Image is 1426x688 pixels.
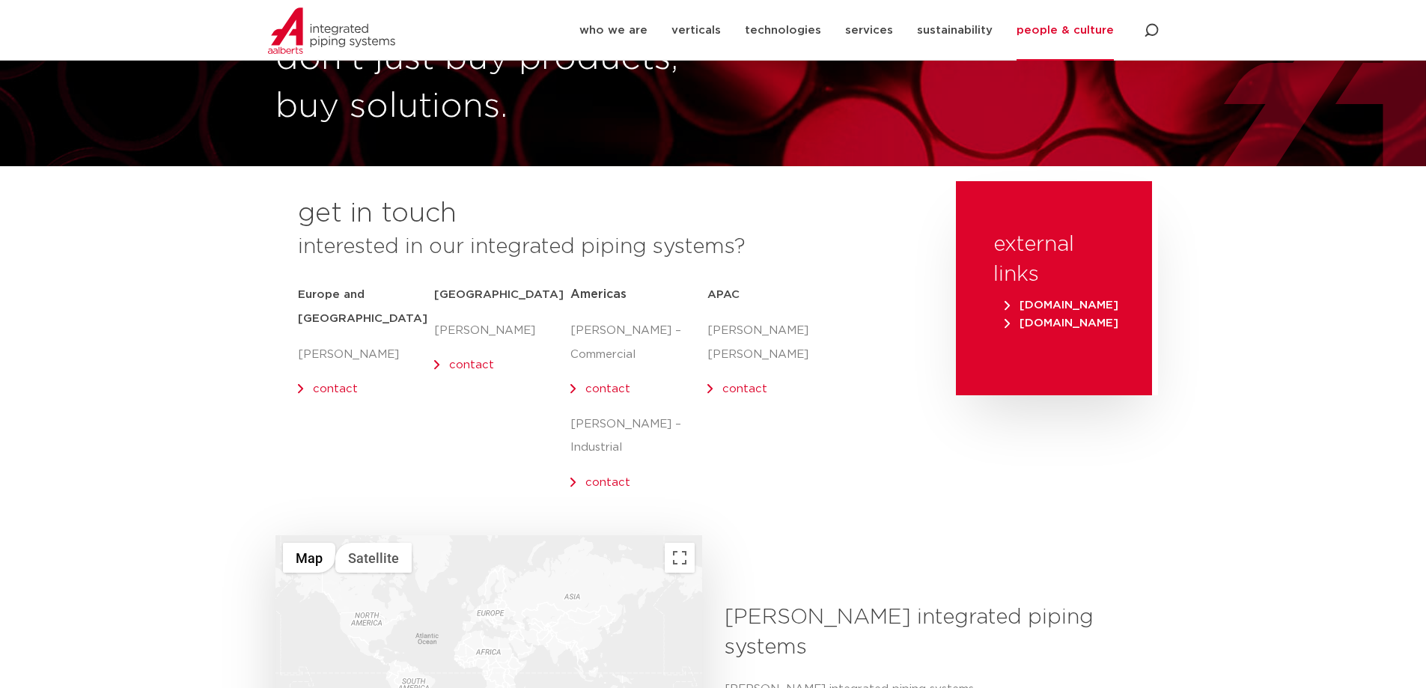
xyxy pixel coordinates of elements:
[570,288,627,300] span: Americas
[434,319,570,343] p: [PERSON_NAME]
[298,343,434,367] p: [PERSON_NAME]
[298,232,918,262] h3: interested in our integrated piping systems?
[570,319,707,367] p: [PERSON_NAME] – Commercial
[665,543,695,573] button: Toggle fullscreen view
[1005,299,1118,311] span: [DOMAIN_NAME]
[298,289,427,324] strong: Europe and [GEOGRAPHIC_DATA]
[434,283,570,307] h5: [GEOGRAPHIC_DATA]
[570,413,707,460] p: [PERSON_NAME] – Industrial
[722,383,767,395] a: contact
[313,383,358,395] a: contact
[449,359,494,371] a: contact
[283,543,335,573] button: Show street map
[298,196,457,232] h2: get in touch
[335,543,412,573] button: Show satellite imagery
[725,603,1140,663] h3: [PERSON_NAME] integrated piping systems
[585,477,630,488] a: contact
[1001,299,1122,311] a: [DOMAIN_NAME]
[707,283,844,307] h5: APAC
[707,319,844,367] p: [PERSON_NAME] [PERSON_NAME]
[585,383,630,395] a: contact
[993,230,1115,290] h3: external links
[1005,317,1118,329] span: [DOMAIN_NAME]
[1001,317,1122,329] a: [DOMAIN_NAME]
[275,35,706,131] h1: don't just buy products, buy solutions.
